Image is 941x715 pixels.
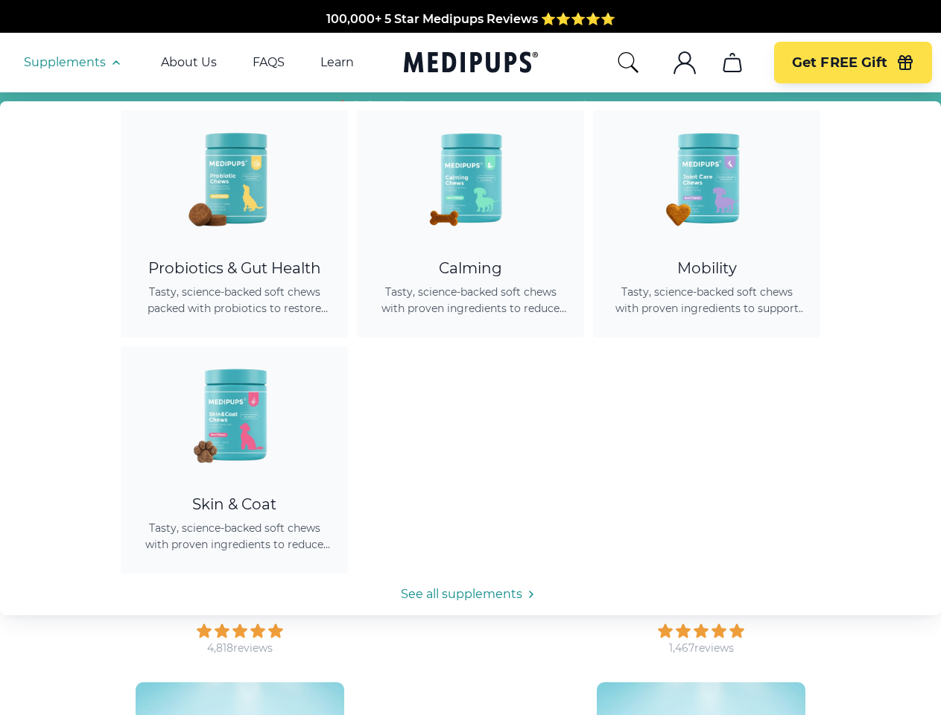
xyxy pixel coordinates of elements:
div: Probiotics & Gut Health [139,259,330,278]
a: Probiotic Dog Chews - MedipupsProbiotics & Gut HealthTasty, science-backed soft chews packed with... [121,110,348,337]
img: Skin & Coat Chews - Medipups [168,346,302,480]
span: Tasty, science-backed soft chews with proven ingredients to reduce shedding, promote healthy skin... [139,520,330,553]
img: Calming Dog Chews - Medipups [404,110,538,244]
div: Skin & Coat [139,495,330,514]
span: Tasty, science-backed soft chews with proven ingredients to reduce anxiety, promote relaxation, a... [375,284,566,317]
span: Tasty, science-backed soft chews with proven ingredients to support joint health, improve mobilit... [611,284,802,317]
div: 4,818 reviews [207,641,273,655]
button: account [667,45,703,80]
span: Supplements [24,55,106,70]
a: Skin & Coat Chews - MedipupsSkin & CoatTasty, science-backed soft chews with proven ingredients t... [121,346,348,573]
div: Calming [375,259,566,278]
button: search [616,51,640,74]
button: cart [715,45,750,80]
a: FAQS [253,55,285,70]
a: Joint Care Chews - MedipupsMobilityTasty, science-backed soft chews with proven ingredients to su... [593,110,820,337]
span: Tasty, science-backed soft chews packed with probiotics to restore gut balance, ease itching, sup... [139,284,330,317]
img: Probiotic Dog Chews - Medipups [168,110,302,244]
div: 1,467 reviews [669,641,734,655]
a: Calming Dog Chews - MedipupsCalmingTasty, science-backed soft chews with proven ingredients to re... [357,110,584,337]
button: Get FREE Gift [774,42,932,83]
div: Mobility [611,259,802,278]
span: Made In The [GEOGRAPHIC_DATA] from domestic & globally sourced ingredients [223,30,718,44]
a: Learn [320,55,354,70]
button: Supplements [24,54,125,71]
a: About Us [161,55,217,70]
span: 100,000+ 5 Star Medipups Reviews ⭐️⭐️⭐️⭐️⭐️ [326,12,615,26]
span: Get FREE Gift [792,54,887,71]
a: Medipups [404,48,538,79]
img: Joint Care Chews - Medipups [640,110,774,244]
